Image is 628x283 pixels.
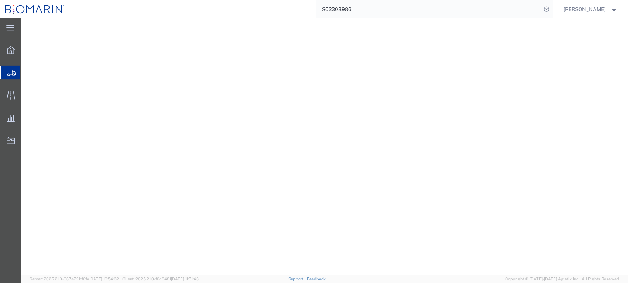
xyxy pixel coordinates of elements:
[122,277,199,281] span: Client: 2025.21.0-f0c8481
[307,277,326,281] a: Feedback
[316,0,541,18] input: Search for shipment number, reference number
[171,277,199,281] span: [DATE] 11:51:43
[563,5,618,14] button: [PERSON_NAME]
[89,277,119,281] span: [DATE] 10:54:32
[21,18,628,275] iframe: FS Legacy Container
[5,4,64,15] img: logo
[30,277,119,281] span: Server: 2025.21.0-667a72bf6fa
[505,276,619,282] span: Copyright © [DATE]-[DATE] Agistix Inc., All Rights Reserved
[288,277,307,281] a: Support
[564,5,606,13] span: Carrie Lai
